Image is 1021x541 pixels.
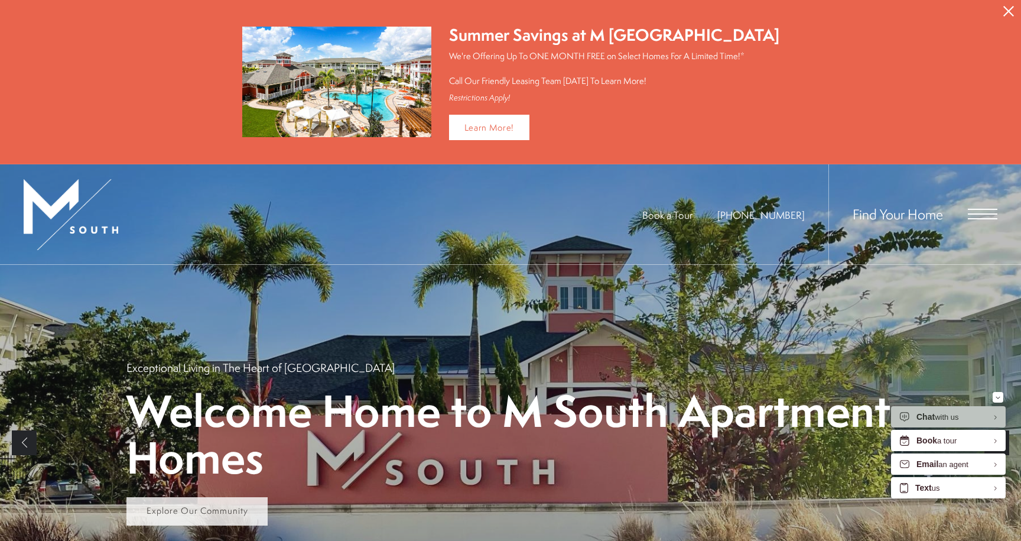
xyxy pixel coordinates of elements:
[147,504,248,517] span: Explore Our Community
[642,208,692,222] a: Book a Tour
[449,115,530,140] a: Learn More!
[717,208,805,222] span: [PHONE_NUMBER]
[126,360,395,375] p: Exceptional Living in The Heart of [GEOGRAPHIC_DATA]
[126,387,895,481] p: Welcome Home to M South Apartment Homes
[126,497,268,526] a: Explore Our Community
[449,24,779,47] div: Summer Savings at M [GEOGRAPHIC_DATA]
[242,27,431,137] img: Summer Savings at M South Apartments
[12,430,37,455] a: Previous
[24,179,118,250] img: MSouth
[449,93,779,103] div: Restrictions Apply!
[853,205,943,223] a: Find Your Home
[717,208,805,222] a: Call Us at 813-570-8014
[968,209,997,219] button: Open Menu
[449,50,779,87] p: We're Offering Up To ONE MONTH FREE on Select Homes For A Limited Time!* Call Our Friendly Leasin...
